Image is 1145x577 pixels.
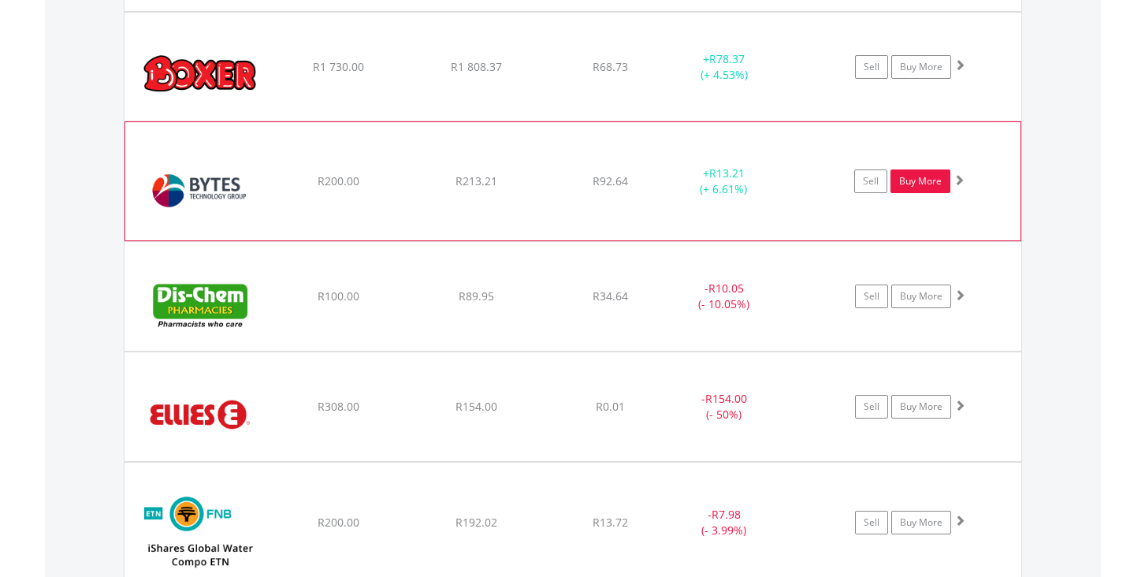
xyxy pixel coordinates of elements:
span: R308.00 [318,399,359,414]
a: Buy More [890,169,950,193]
span: R200.00 [318,173,359,188]
div: - (- 10.05%) [665,281,784,312]
div: - (- 3.99%) [665,507,784,538]
img: EQU.ZA.BYI.png [133,142,269,236]
a: Sell [854,169,887,193]
span: R92.64 [593,173,628,188]
span: R213.21 [455,173,497,188]
a: Sell [855,285,888,308]
span: R89.95 [459,288,494,303]
span: R78.37 [709,51,745,66]
span: R10.05 [708,281,744,296]
span: R154.00 [705,391,747,406]
img: EQU.ZA.BOX.png [132,32,268,117]
div: + (+ 4.53%) [665,51,784,83]
img: EQU.ZA.DCP.png [132,262,268,347]
div: + (+ 6.61%) [664,166,783,197]
a: Buy More [891,55,951,79]
a: Buy More [891,511,951,534]
img: EQU.ZA.ELI.png [132,372,268,457]
span: R154.00 [455,399,497,414]
span: R192.02 [455,515,497,530]
span: R0.01 [596,399,625,414]
span: R1 730.00 [313,59,364,74]
span: R200.00 [318,515,359,530]
span: R1 808.37 [451,59,502,74]
a: Sell [855,55,888,79]
a: Sell [855,511,888,534]
a: Sell [855,395,888,419]
a: Buy More [891,395,951,419]
a: Buy More [891,285,951,308]
img: EQU.ZA.WWETNC.png [132,482,268,577]
span: R13.72 [593,515,628,530]
span: R68.73 [593,59,628,74]
span: R7.98 [712,507,741,522]
div: - (- 50%) [665,391,784,423]
span: R100.00 [318,288,359,303]
span: R13.21 [709,166,745,181]
span: R34.64 [593,288,628,303]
